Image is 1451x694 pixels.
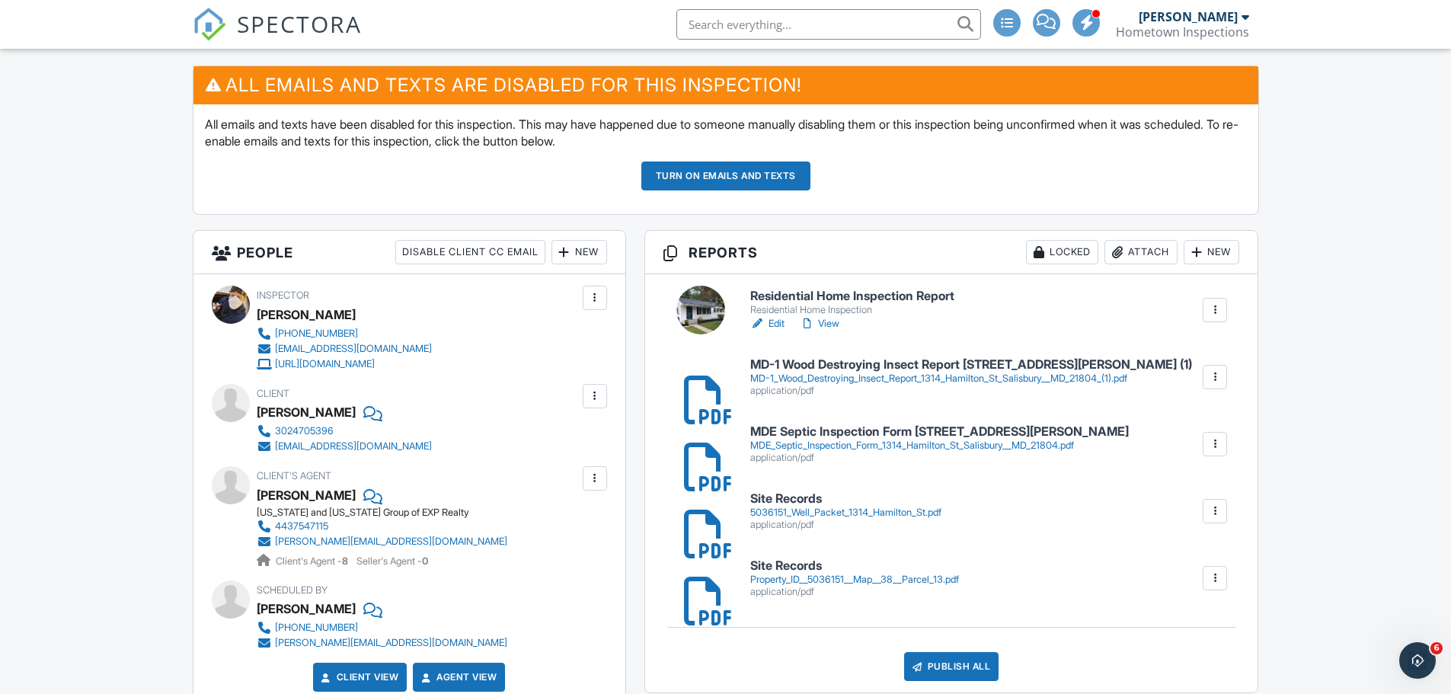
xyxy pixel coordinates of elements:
div: 3024705396 [275,425,334,437]
div: application/pdf [750,385,1192,397]
div: [URL][DOMAIN_NAME] [275,358,375,370]
a: Edit [750,316,785,331]
div: [PERSON_NAME] [257,401,356,424]
input: Search everything... [676,9,981,40]
a: MD-1 Wood Destroying Insect Report [STREET_ADDRESS][PERSON_NAME] (1) MD-1_Wood_Destroying_Insect_... [750,358,1192,397]
span: Inspector [257,289,309,301]
span: 6 [1430,642,1443,654]
h6: MDE Septic Inspection Form [STREET_ADDRESS][PERSON_NAME] [750,425,1129,439]
img: The Best Home Inspection Software - Spectora [193,8,226,41]
div: Locked [1026,240,1098,264]
a: [PERSON_NAME] [257,484,356,507]
a: 3024705396 [257,424,432,439]
a: [EMAIL_ADDRESS][DOMAIN_NAME] [257,439,432,454]
h3: Reports [645,231,1258,274]
iframe: Intercom live chat [1399,642,1436,679]
div: [EMAIL_ADDRESS][DOMAIN_NAME] [275,343,432,355]
div: [PERSON_NAME][EMAIL_ADDRESS][DOMAIN_NAME] [275,637,507,649]
div: MDE_Septic_Inspection_Form_1314_Hamilton_St_Salisbury__MD_21804.pdf [750,440,1129,452]
span: Client's Agent [257,470,331,481]
span: Client's Agent - [276,555,350,567]
h3: All emails and texts are disabled for this inspection! [193,66,1258,104]
span: SPECTORA [237,8,362,40]
a: Site Records 5036151_Well_Packet_1314_Hamilton_St.pdf application/pdf [750,492,941,531]
div: New [551,240,607,264]
strong: 0 [422,555,428,567]
h6: Site Records [750,492,941,506]
button: Turn on emails and texts [641,162,810,190]
div: New [1184,240,1239,264]
div: [EMAIL_ADDRESS][DOMAIN_NAME] [275,440,432,453]
a: SPECTORA [193,21,362,53]
strong: 8 [342,555,348,567]
div: application/pdf [750,519,941,531]
a: MDE Septic Inspection Form [STREET_ADDRESS][PERSON_NAME] MDE_Septic_Inspection_Form_1314_Hamilton... [750,425,1129,464]
div: [PERSON_NAME] [257,303,356,326]
div: [PERSON_NAME] [1139,9,1238,24]
h6: Residential Home Inspection Report [750,289,954,303]
span: Scheduled By [257,584,328,596]
div: application/pdf [750,586,959,598]
div: [PERSON_NAME] [257,597,356,620]
div: 5036151_Well_Packet_1314_Hamilton_St.pdf [750,507,941,519]
div: Attach [1104,240,1178,264]
a: Client View [318,670,399,685]
a: Residential Home Inspection Report Residential Home Inspection [750,289,954,316]
div: Property_ID__5036151__Map__38__Parcel_13.pdf [750,574,959,586]
div: [PHONE_NUMBER] [275,328,358,340]
a: 4437547115 [257,519,507,534]
div: Hometown Inspections [1116,24,1249,40]
div: Disable Client CC Email [395,240,545,264]
a: Site Records Property_ID__5036151__Map__38__Parcel_13.pdf application/pdf [750,559,959,598]
a: View [800,316,839,331]
a: [PERSON_NAME][EMAIL_ADDRESS][DOMAIN_NAME] [257,635,507,651]
div: 4437547115 [275,520,328,532]
p: All emails and texts have been disabled for this inspection. This may have happened due to someon... [205,116,1247,150]
h6: MD-1 Wood Destroying Insect Report [STREET_ADDRESS][PERSON_NAME] (1) [750,358,1192,372]
a: [URL][DOMAIN_NAME] [257,357,432,372]
div: Publish All [904,652,999,681]
a: Agent View [418,670,497,685]
div: [PHONE_NUMBER] [275,622,358,634]
a: [PHONE_NUMBER] [257,620,507,635]
span: Seller's Agent - [356,555,428,567]
div: [US_STATE] and [US_STATE] Group of EXP Realty [257,507,519,519]
a: [PHONE_NUMBER] [257,326,432,341]
div: MD-1_Wood_Destroying_Insect_Report_1314_Hamilton_St_Salisbury__MD_21804_(1).pdf [750,373,1192,385]
h6: Site Records [750,559,959,573]
div: Residential Home Inspection [750,304,954,316]
h3: People [193,231,625,274]
a: [PERSON_NAME][EMAIL_ADDRESS][DOMAIN_NAME] [257,534,507,549]
div: [PERSON_NAME][EMAIL_ADDRESS][DOMAIN_NAME] [275,536,507,548]
div: application/pdf [750,452,1129,464]
a: [EMAIL_ADDRESS][DOMAIN_NAME] [257,341,432,357]
span: Client [257,388,289,399]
